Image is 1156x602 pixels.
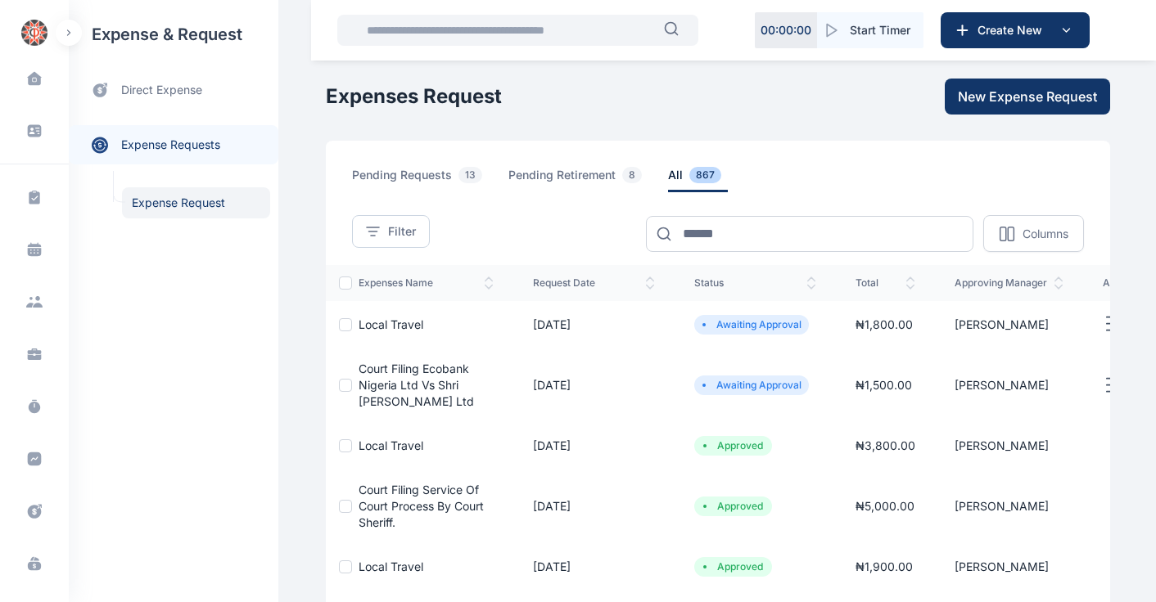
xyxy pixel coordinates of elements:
span: request date [533,276,655,290]
span: 8 [622,167,642,183]
a: direct expense [69,69,278,112]
button: Filter [352,215,430,248]
button: Create New [941,12,1090,48]
a: Local Travel [359,317,423,331]
span: ₦ 5,000.00 [856,499,914,513]
span: status [694,276,816,290]
span: pending retirement [508,167,648,192]
button: New Expense Request [945,79,1110,115]
span: approving manager [955,276,1063,290]
span: Start Timer [850,22,910,38]
a: Court Filing Ecobank Nigeria Ltd Vs Shri [PERSON_NAME] Ltd [359,362,474,408]
span: Create New [971,22,1056,38]
span: expenses Name [359,276,494,290]
li: Awaiting Approval [701,318,802,331]
p: 00 : 00 : 00 [761,22,811,38]
a: all867 [668,167,747,192]
span: action [1103,276,1149,290]
span: pending requests [352,167,489,192]
p: Columns [1023,226,1068,242]
div: expense requests [69,112,278,164]
button: Columns [983,215,1084,252]
a: Local Travel [359,559,423,573]
td: [PERSON_NAME] [935,423,1083,469]
a: Court Filing Service Of Court Process By Court Sheriff. [359,483,484,529]
td: [DATE] [513,544,675,590]
td: [PERSON_NAME] [935,469,1083,544]
a: pending retirement8 [508,167,668,192]
td: [PERSON_NAME] [935,301,1083,348]
span: ₦ 1,900.00 [856,559,913,573]
a: Expense Request [122,187,270,218]
span: ₦ 1,500.00 [856,378,912,392]
td: [DATE] [513,469,675,544]
td: [DATE] [513,348,675,423]
span: direct expense [121,82,202,99]
a: Local Travel [359,438,423,452]
li: Approved [701,500,765,513]
a: pending requests13 [352,167,508,192]
span: total [856,276,915,290]
span: 13 [458,167,482,183]
td: [PERSON_NAME] [935,544,1083,590]
span: ₦ 3,800.00 [856,438,915,452]
span: ₦ 1,800.00 [856,317,913,331]
li: Awaiting Approval [701,379,802,392]
td: [PERSON_NAME] [935,348,1083,423]
a: expense requests [69,125,278,164]
li: Approved [701,439,765,452]
span: all [668,167,728,192]
span: 867 [689,167,721,183]
li: Approved [701,560,765,573]
button: Start Timer [817,12,923,48]
h1: Expenses Request [326,83,502,110]
td: [DATE] [513,423,675,469]
span: New Expense Request [958,87,1097,106]
td: [DATE] [513,301,675,348]
span: Filter [388,223,416,240]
